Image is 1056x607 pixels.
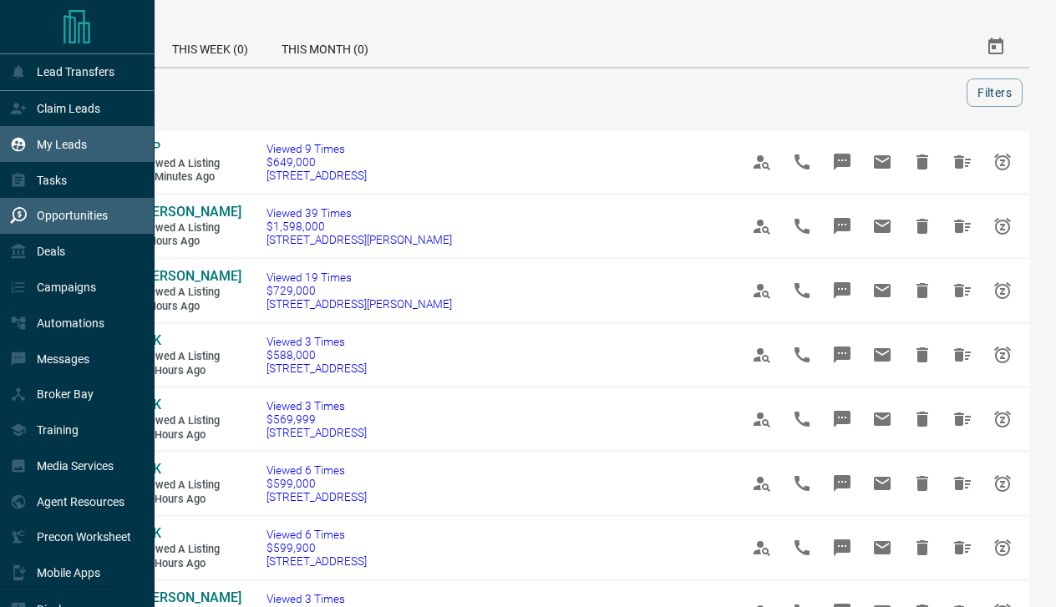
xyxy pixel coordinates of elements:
span: Hide All from K P [942,142,982,182]
button: Select Date Range [976,27,1016,67]
span: Email [862,399,902,439]
div: This Month (0) [265,27,385,67]
span: View Profile [742,399,782,439]
span: Email [862,463,902,503]
a: H K [140,397,241,414]
span: Message [822,335,862,375]
span: 10 hours ago [140,364,241,378]
span: Viewed a Listing [140,221,241,235]
a: [PERSON_NAME] [140,589,241,607]
span: $1,598,000 [267,220,452,233]
span: Viewed 9 Times [267,142,367,155]
span: Viewed a Listing [140,543,241,557]
span: $599,900 [267,541,367,554]
span: Message [822,399,862,439]
span: Snooze [982,528,1023,568]
span: Viewed a Listing [140,157,241,171]
span: View Profile [742,271,782,311]
span: Viewed a Listing [140,286,241,300]
span: $569,999 [267,412,367,426]
span: Snooze [982,142,1023,182]
span: Hide All from H K [942,528,982,568]
span: 10 hours ago [140,493,241,507]
span: Hide [902,142,942,182]
span: Viewed a Listing [140,414,241,428]
span: Viewed 19 Times [267,271,452,284]
a: Viewed 6 Times$599,000[STREET_ADDRESS] [267,463,367,503]
span: Email [862,271,902,311]
span: 4 hours ago [140,235,241,249]
span: [PERSON_NAME] [140,589,241,605]
span: Call [782,142,822,182]
span: Hide [902,463,942,503]
span: [STREET_ADDRESS][PERSON_NAME] [267,233,452,246]
span: Hide [902,271,942,311]
span: Message [822,271,862,311]
span: $588,000 [267,348,367,362]
span: Message [822,463,862,503]
span: [STREET_ADDRESS] [267,362,367,375]
div: This Week (0) [155,27,265,67]
span: Snooze [982,463,1023,503]
a: Viewed 19 Times$729,000[STREET_ADDRESS][PERSON_NAME] [267,271,452,311]
span: Viewed 3 Times [267,592,367,605]
span: [STREET_ADDRESS] [267,554,367,568]
span: [STREET_ADDRESS] [267,490,367,503]
span: 57 minutes ago [140,170,241,185]
span: 4 hours ago [140,300,241,314]
span: Message [822,528,862,568]
span: $729,000 [267,284,452,297]
span: Hide [902,206,942,246]
span: [STREET_ADDRESS] [267,426,367,439]
span: Snooze [982,271,1023,311]
span: Viewed a Listing [140,350,241,364]
span: Call [782,528,822,568]
span: View Profile [742,528,782,568]
span: Hide All from Alexander Ralston [942,206,982,246]
span: Snooze [982,335,1023,375]
span: Call [782,463,822,503]
span: Call [782,335,822,375]
span: Message [822,142,862,182]
span: Viewed 6 Times [267,463,367,477]
span: Email [862,335,902,375]
span: Snooze [982,206,1023,246]
a: [PERSON_NAME] [140,268,241,286]
a: Viewed 3 Times$569,999[STREET_ADDRESS] [267,399,367,439]
a: Viewed 39 Times$1,598,000[STREET_ADDRESS][PERSON_NAME] [267,206,452,246]
span: Hide All from H K [942,335,982,375]
span: Hide All from Alexander Ralston [942,271,982,311]
span: $649,000 [267,155,367,169]
span: Message [822,206,862,246]
span: Hide [902,399,942,439]
span: Hide [902,335,942,375]
span: 10 hours ago [140,428,241,443]
span: Call [782,206,822,246]
span: View Profile [742,206,782,246]
span: Email [862,528,902,568]
span: [PERSON_NAME] [140,204,241,220]
span: $599,000 [267,477,367,490]
span: Call [782,399,822,439]
span: Hide All from H K [942,399,982,439]
a: K P [140,139,241,157]
span: Viewed 3 Times [267,399,367,412]
span: Email [862,142,902,182]
a: Viewed 3 Times$588,000[STREET_ADDRESS] [267,335,367,375]
span: Snooze [982,399,1023,439]
a: H K [140,461,241,478]
span: Viewed 6 Times [267,528,367,541]
span: View Profile [742,335,782,375]
span: 10 hours ago [140,557,241,571]
span: Hide [902,528,942,568]
a: Viewed 6 Times$599,900[STREET_ADDRESS] [267,528,367,568]
span: [PERSON_NAME] [140,268,241,284]
span: Call [782,271,822,311]
span: Viewed a Listing [140,478,241,493]
a: H K [140,332,241,350]
span: [STREET_ADDRESS][PERSON_NAME] [267,297,452,311]
span: [STREET_ADDRESS] [267,169,367,182]
a: [PERSON_NAME] [140,204,241,221]
button: Filters [967,78,1023,107]
span: Viewed 3 Times [267,335,367,348]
